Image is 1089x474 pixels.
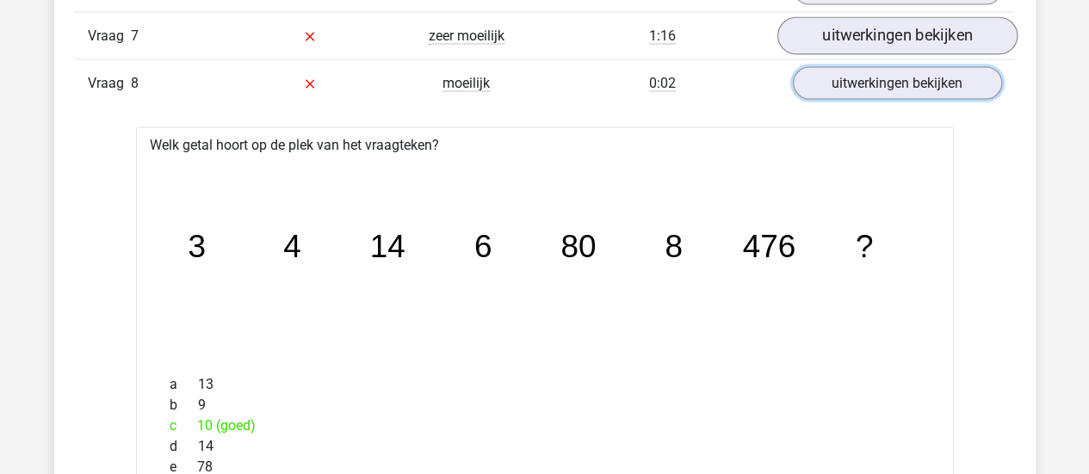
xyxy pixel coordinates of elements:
tspan: 476 [742,230,795,265]
div: 10 (goed) [157,416,933,436]
span: c [170,416,197,436]
tspan: 14 [369,230,405,265]
span: 8 [131,75,139,91]
tspan: 6 [473,230,492,265]
div: 13 [157,374,933,395]
span: 1:16 [649,28,676,45]
span: 0:02 [649,75,676,92]
span: zeer moeilijk [429,28,504,45]
span: 7 [131,28,139,44]
tspan: 4 [283,230,301,265]
tspan: 8 [665,230,683,265]
span: moeilijk [442,75,490,92]
span: b [170,395,198,416]
span: Vraag [88,26,131,46]
tspan: ? [855,230,873,265]
tspan: 80 [560,230,596,265]
div: 14 [157,436,933,457]
a: uitwerkingen bekijken [793,67,1002,100]
span: a [170,374,198,395]
div: 9 [157,395,933,416]
a: uitwerkingen bekijken [777,17,1017,55]
span: Vraag [88,73,131,94]
span: d [170,436,198,457]
tspan: 3 [188,230,206,265]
